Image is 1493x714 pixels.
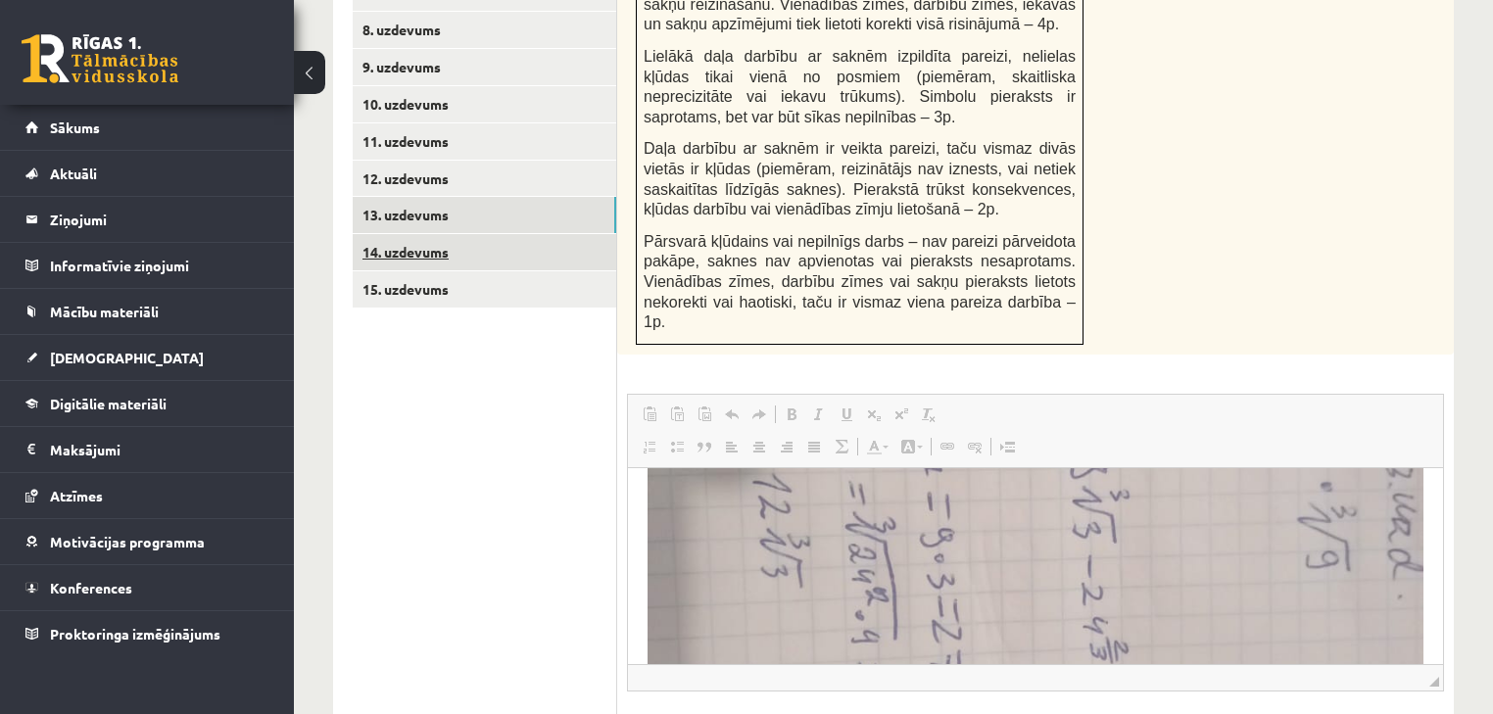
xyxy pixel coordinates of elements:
[800,434,828,459] a: Izlīdzināt malas
[50,625,220,643] span: Proktoringa izmēģinājums
[1429,677,1439,687] span: Mērogot
[50,165,97,182] span: Aktuāli
[25,473,269,518] a: Atzīmes
[718,434,746,459] a: Izlīdzināt pa kreisi
[628,468,1443,664] iframe: Bagātinātā teksta redaktors, wiswyg-editor-user-answer-47024916931040
[50,243,269,288] legend: Informatīvie ziņojumi
[25,519,269,564] a: Motivācijas programma
[25,381,269,426] a: Digitālie materiāli
[888,402,915,427] a: Augšraksts
[50,303,159,320] span: Mācību materiāli
[691,402,718,427] a: Ievietot no Worda
[25,197,269,242] a: Ziņojumi
[353,234,616,270] a: 14. uzdevums
[353,12,616,48] a: 8. uzdevums
[50,197,269,242] legend: Ziņojumi
[894,434,929,459] a: Fona krāsa
[25,243,269,288] a: Informatīvie ziņojumi
[860,402,888,427] a: Apakšraksts
[636,402,663,427] a: Ielīmēt (vadīšanas taustiņš+V)
[50,119,100,136] span: Sākums
[718,402,746,427] a: Atcelt (vadīšanas taustiņš+Z)
[636,434,663,459] a: Ievietot/noņemt numurētu sarakstu
[50,349,204,366] span: [DEMOGRAPHIC_DATA]
[691,434,718,459] a: Bloka citāts
[934,434,961,459] a: Saite (vadīšanas taustiņš+K)
[353,197,616,233] a: 13. uzdevums
[644,48,1076,125] span: Lielākā daļa darbību ar saknēm izpildīta pareizi, nelielas kļūdas tikai vienā no posmiem (piemēra...
[353,86,616,122] a: 10. uzdevums
[961,434,988,459] a: Atsaistīt
[805,402,833,427] a: Slīpraksts (vadīšanas taustiņš+I)
[746,434,773,459] a: Centrēti
[25,151,269,196] a: Aktuāli
[828,434,855,459] a: Math
[915,402,942,427] a: Noņemt stilus
[746,402,773,427] a: Atkārtot (vadīšanas taustiņš+Y)
[25,611,269,656] a: Proktoringa izmēģinājums
[993,434,1021,459] a: Ievietot lapas pārtraukumu drukai
[50,395,167,412] span: Digitālie materiāli
[833,402,860,427] a: Pasvītrojums (vadīšanas taustiņš+U)
[663,434,691,459] a: Ievietot/noņemt sarakstu ar aizzīmēm
[50,487,103,504] span: Atzīmes
[353,161,616,197] a: 12. uzdevums
[25,289,269,334] a: Mācību materiāli
[663,402,691,427] a: Ievietot kā vienkāršu tekstu (vadīšanas taustiņš+pārslēgšanas taustiņš+V)
[644,233,1076,330] span: Pārsvarā kļūdains vai nepilnīgs darbs – nav pareizi pārveidota pakāpe, saknes nav apvienotas vai ...
[644,140,1076,217] span: Daļa darbību ar saknēm ir veikta pareizi, taču vismaz divās vietās ir kļūdas (piemēram, reizinātā...
[22,34,178,83] a: Rīgas 1. Tālmācības vidusskola
[860,434,894,459] a: Teksta krāsa
[25,335,269,380] a: [DEMOGRAPHIC_DATA]
[353,49,616,85] a: 9. uzdevums
[25,427,269,472] a: Maksājumi
[25,565,269,610] a: Konferences
[50,427,269,472] legend: Maksājumi
[50,579,132,596] span: Konferences
[778,402,805,427] a: Treknraksts (vadīšanas taustiņš+B)
[353,123,616,160] a: 11. uzdevums
[50,533,205,550] span: Motivācijas programma
[25,105,269,150] a: Sākums
[773,434,800,459] a: Izlīdzināt pa labi
[353,271,616,308] a: 15. uzdevums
